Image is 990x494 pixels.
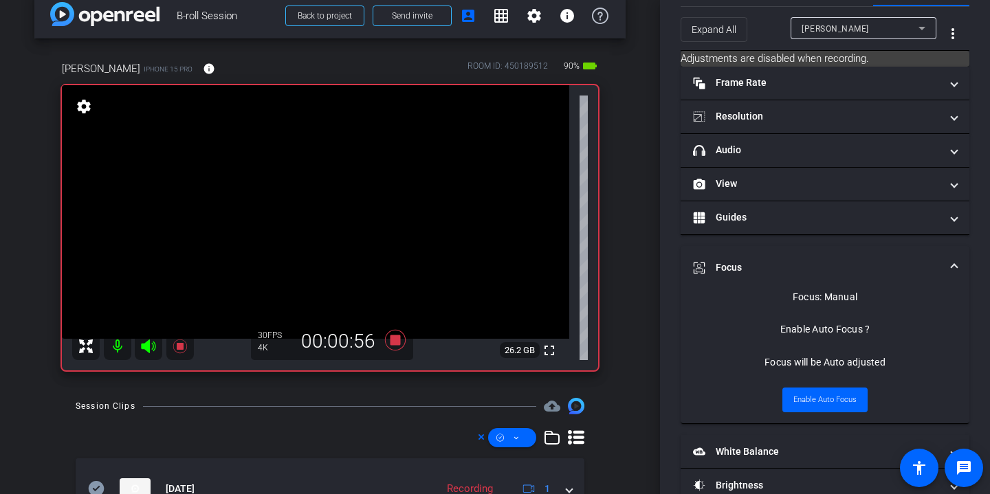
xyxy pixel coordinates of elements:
[562,55,582,77] span: 90%
[793,290,857,304] div: Focus: Manual
[568,398,584,414] img: Session clips
[692,16,736,43] span: Expand All
[544,398,560,414] mat-icon: cloud_upload
[582,58,598,74] mat-icon: battery_std
[681,168,969,201] mat-expansion-panel-header: View
[292,330,384,353] div: 00:00:56
[681,246,969,290] mat-expansion-panel-header: Focus
[144,64,192,74] span: iPhone 15 Pro
[693,177,940,191] mat-panel-title: View
[693,143,940,157] mat-panel-title: Audio
[373,5,452,26] button: Send invite
[74,98,93,115] mat-icon: settings
[693,76,940,90] mat-panel-title: Frame Rate
[467,60,548,80] div: ROOM ID: 450189512
[693,210,940,225] mat-panel-title: Guides
[911,460,927,476] mat-icon: accessibility
[544,398,560,414] span: Destinations for your clips
[681,290,969,424] div: Focus
[693,109,940,124] mat-panel-title: Resolution
[764,355,885,369] div: Focus will be Auto adjusted
[780,322,870,336] div: Enable Auto Focus ?
[936,17,969,50] button: More Options for Adjustments Panel
[681,201,969,234] mat-expansion-panel-header: Guides
[681,67,969,100] mat-expansion-panel-header: Frame Rate
[681,134,969,167] mat-expansion-panel-header: Audio
[267,330,282,340] span: FPS
[177,2,277,30] span: B-roll Session
[559,8,575,24] mat-icon: info
[500,342,540,359] span: 26.2 GB
[945,25,961,42] mat-icon: more_vert
[50,2,159,26] img: app-logo
[793,390,857,410] span: Enable Auto Focus
[681,51,969,67] mat-card: Adjustments are disabled when recording.
[258,342,292,353] div: 4K
[493,8,509,24] mat-icon: grid_on
[203,63,215,75] mat-icon: info
[802,24,869,34] span: [PERSON_NAME]
[460,8,476,24] mat-icon: account_box
[258,330,292,341] div: 30
[526,8,542,24] mat-icon: settings
[782,388,868,412] button: Enable Auto Focus
[681,435,969,468] mat-expansion-panel-header: White Balance
[956,460,972,476] mat-icon: message
[76,399,135,413] div: Session Clips
[541,342,558,359] mat-icon: fullscreen
[285,5,364,26] button: Back to project
[693,260,940,275] mat-panel-title: Focus
[392,10,432,21] span: Send invite
[681,100,969,133] mat-expansion-panel-header: Resolution
[62,61,140,76] span: [PERSON_NAME]
[693,445,940,459] mat-panel-title: White Balance
[693,478,940,493] mat-panel-title: Brightness
[681,17,747,42] button: Expand All
[298,11,352,21] span: Back to project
